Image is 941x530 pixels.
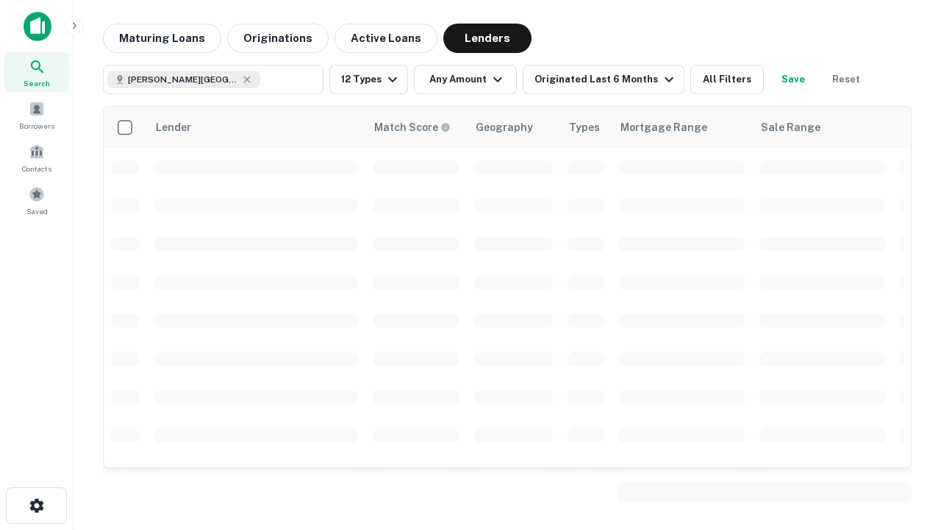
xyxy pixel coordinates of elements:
button: Save your search to get updates of matches that match your search criteria. [770,65,817,94]
button: Reset [823,65,870,94]
button: Any Amount [414,65,517,94]
a: Saved [4,180,69,220]
button: All Filters [690,65,764,94]
span: Contacts [22,163,51,174]
button: Active Loans [334,24,437,53]
a: Borrowers [4,95,69,135]
button: Maturing Loans [103,24,221,53]
th: Geography [467,107,560,148]
div: Sale Range [761,119,820,136]
button: Originated Last 6 Months [523,65,684,94]
th: Lender [147,107,365,148]
div: Types [569,119,600,136]
h6: Match Score [374,119,448,135]
th: Sale Range [752,107,892,148]
div: Geography [476,119,533,136]
span: Saved [26,205,48,217]
th: Types [560,107,612,148]
th: Mortgage Range [612,107,752,148]
div: Lender [156,119,191,136]
button: Lenders [443,24,532,53]
a: Search [4,52,69,92]
iframe: Chat Widget [867,412,941,483]
div: Mortgage Range [620,119,707,136]
span: [PERSON_NAME][GEOGRAPHIC_DATA], [GEOGRAPHIC_DATA] [128,73,238,86]
th: Capitalize uses an advanced AI algorithm to match your search with the best lender. The match sco... [365,107,467,148]
div: Originated Last 6 Months [534,71,678,88]
button: Originations [227,24,329,53]
a: Contacts [4,138,69,177]
button: 12 Types [329,65,408,94]
img: capitalize-icon.png [24,12,51,41]
span: Search [24,77,50,89]
div: Capitalize uses an advanced AI algorithm to match your search with the best lender. The match sco... [374,119,451,135]
span: Borrowers [19,120,54,132]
